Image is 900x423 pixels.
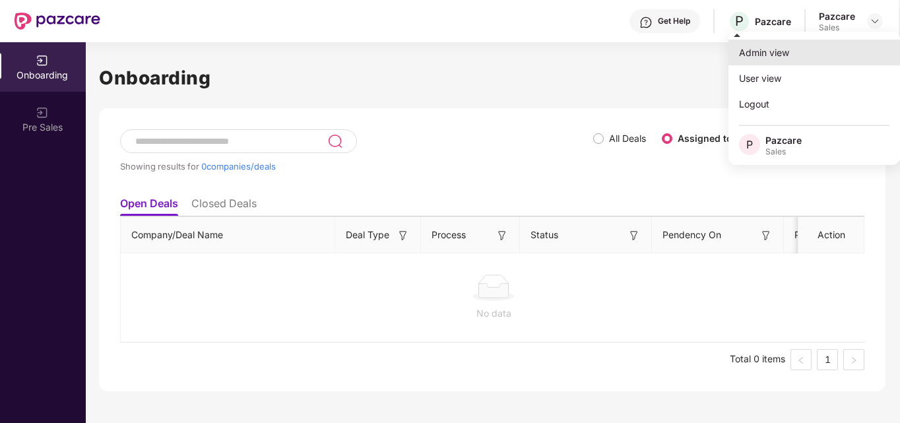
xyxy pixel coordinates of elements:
[819,22,855,33] div: Sales
[728,65,900,91] div: User view
[121,217,335,253] th: Company/Deal Name
[765,146,802,157] div: Sales
[850,356,858,364] span: right
[735,13,744,29] span: P
[627,229,641,242] img: svg+xml;base64,PHN2ZyB3aWR0aD0iMTYiIGhlaWdodD0iMTYiIHZpZXdCb3g9IjAgMCAxNiAxNiIgZmlsbD0ibm9uZSIgeG...
[662,228,721,242] span: Pendency On
[728,40,900,65] div: Admin view
[36,54,49,67] img: svg+xml;base64,PHN2ZyB3aWR0aD0iMjAiIGhlaWdodD0iMjAiIHZpZXdCb3g9IjAgMCAyMCAyMCIgZmlsbD0ibm9uZSIgeG...
[818,350,837,370] a: 1
[120,161,593,172] div: Showing results for
[817,349,838,370] li: 1
[397,229,410,242] img: svg+xml;base64,PHN2ZyB3aWR0aD0iMTYiIGhlaWdodD0iMTYiIHZpZXdCb3g9IjAgMCAxNiAxNiIgZmlsbD0ibm9uZSIgeG...
[870,16,880,26] img: svg+xml;base64,PHN2ZyBpZD0iRHJvcGRvd24tMzJ4MzIiIHhtbG5zPSJodHRwOi8vd3d3LnczLm9yZy8yMDAwL3N2ZyIgd2...
[798,217,864,253] th: Action
[819,10,855,22] div: Pazcare
[790,349,812,370] button: left
[346,228,389,242] span: Deal Type
[765,134,802,146] div: Pazcare
[794,228,862,242] span: Pendency
[730,349,785,370] li: Total 0 items
[797,356,805,364] span: left
[658,16,690,26] div: Get Help
[36,106,49,119] img: svg+xml;base64,PHN2ZyB3aWR0aD0iMjAiIGhlaWdodD0iMjAiIHZpZXdCb3g9IjAgMCAyMCAyMCIgZmlsbD0ibm9uZSIgeG...
[790,349,812,370] li: Previous Page
[15,13,100,30] img: New Pazcare Logo
[759,229,773,242] img: svg+xml;base64,PHN2ZyB3aWR0aD0iMTYiIGhlaWdodD0iMTYiIHZpZXdCb3g9IjAgMCAxNiAxNiIgZmlsbD0ibm9uZSIgeG...
[191,197,257,216] li: Closed Deals
[609,133,646,144] label: All Deals
[843,349,864,370] button: right
[496,229,509,242] img: svg+xml;base64,PHN2ZyB3aWR0aD0iMTYiIGhlaWdodD0iMTYiIHZpZXdCb3g9IjAgMCAxNiAxNiIgZmlsbD0ibm9uZSIgeG...
[432,228,466,242] span: Process
[755,15,791,28] div: Pazcare
[120,197,178,216] li: Open Deals
[728,91,900,117] div: Logout
[99,63,885,92] h1: Onboarding
[201,161,276,172] span: 0 companies/deals
[784,217,883,253] th: Pendency
[746,137,753,152] span: P
[131,306,856,321] div: No data
[639,16,653,29] img: svg+xml;base64,PHN2ZyBpZD0iSGVscC0zMngzMiIgeG1sbnM9Imh0dHA6Ly93d3cudzMub3JnLzIwMDAvc3ZnIiB3aWR0aD...
[678,133,749,144] label: Assigned to me
[327,133,342,149] img: svg+xml;base64,PHN2ZyB3aWR0aD0iMjQiIGhlaWdodD0iMjUiIHZpZXdCb3g9IjAgMCAyNCAyNSIgZmlsbD0ibm9uZSIgeG...
[530,228,558,242] span: Status
[843,349,864,370] li: Next Page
